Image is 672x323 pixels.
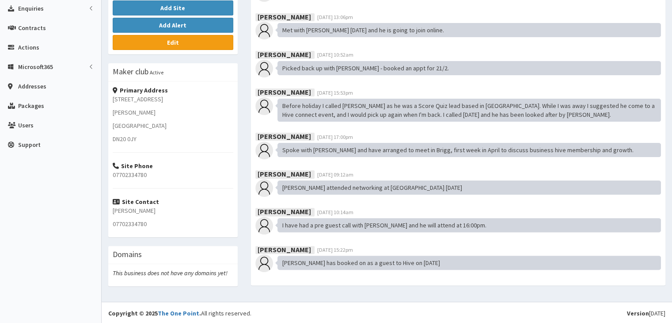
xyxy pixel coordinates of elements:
b: [PERSON_NAME] [258,245,311,254]
div: [DATE] [627,309,665,318]
b: [PERSON_NAME] [258,12,311,21]
span: Contracts [18,24,46,32]
button: Add Alert [113,18,233,33]
strong: Primary Address [113,86,168,94]
span: Support [18,141,41,149]
span: [DATE] 09:12am [317,171,353,178]
b: Version [627,309,649,317]
span: Users [18,121,34,129]
a: The One Point [158,309,199,317]
strong: Copyright © 2025 . [108,309,201,317]
p: [PERSON_NAME] [113,108,233,117]
small: Active [150,69,163,76]
div: Spoke with [PERSON_NAME] and have arranged to meet in Brigg, first week in April to discuss busin... [277,143,661,157]
b: [PERSON_NAME] [258,88,311,96]
b: Edit [167,38,179,46]
h3: Maker club [113,68,148,76]
span: [DATE] 10:52am [317,51,353,58]
b: Add Alert [159,21,186,29]
span: [DATE] 17:00pm [317,134,353,140]
b: Add Site [160,4,185,12]
p: 07702334780 [113,170,233,179]
div: Before holiday I called [PERSON_NAME] as he was a Score Quiz lead based in [GEOGRAPHIC_DATA]. Whi... [277,99,661,122]
b: [PERSON_NAME] [258,169,311,178]
i: This business does not have any domains yet! [113,269,228,277]
b: [PERSON_NAME] [258,50,311,58]
span: Enquiries [18,4,44,12]
span: Microsoft365 [18,63,53,71]
b: [PERSON_NAME] [258,207,311,216]
b: [PERSON_NAME] [258,132,311,141]
strong: Site Phone [113,162,153,170]
div: Met with [PERSON_NAME] [DATE] and he is going to join online. [277,23,661,37]
div: Picked back up with [PERSON_NAME] - booked an appt for 21/2. [277,61,661,75]
span: Actions [18,43,39,51]
h3: Domains [113,250,142,258]
span: Packages [18,102,44,110]
p: [STREET_ADDRESS] [113,95,233,104]
p: 07702334780 [113,219,233,228]
div: I have had a pre guest call with [PERSON_NAME] and he will attend at 16:00pm. [277,218,661,232]
span: [DATE] 13:06pm [317,14,353,20]
a: Edit [113,35,233,50]
span: Addresses [18,82,46,90]
span: [DATE] 10:14am [317,209,353,215]
p: [PERSON_NAME] [113,206,233,215]
span: [DATE] 15:22pm [317,246,353,253]
span: [DATE] 15:53pm [317,89,353,96]
p: DN20 0JY [113,135,233,143]
p: [GEOGRAPHIC_DATA] [113,121,233,130]
strong: Site Contact [113,198,159,206]
div: [PERSON_NAME] has booked on as a guest to Hive on [DATE] [277,256,661,270]
div: [PERSON_NAME] attended networking at [GEOGRAPHIC_DATA] [DATE] [277,181,661,195]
